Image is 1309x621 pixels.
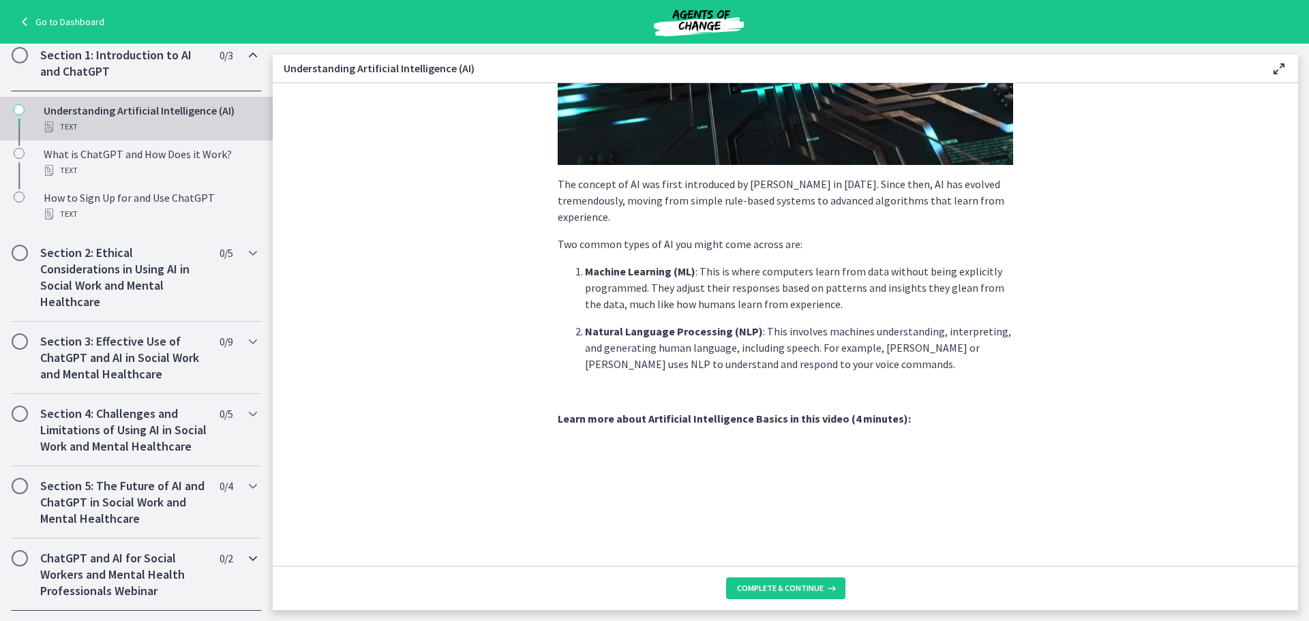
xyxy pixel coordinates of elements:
strong: Machine Learning (ML) [585,264,695,278]
img: Agents of Change Social Work Test Prep [617,5,781,38]
div: Text [44,119,256,135]
h3: Understanding Artificial Intelligence (AI) [284,60,1249,76]
span: 0 / 5 [220,406,232,422]
div: What is ChatGPT and How Does it Work? [44,146,256,179]
strong: Learn more about Artificial Intelligence Basics in this video (4 minutes): [558,412,911,425]
span: 0 / 4 [220,478,232,494]
div: Text [44,206,256,222]
p: The concept of AI was first introduced by [PERSON_NAME] in [DATE]. Since then, AI has evolved tre... [558,176,1013,225]
div: Text [44,162,256,179]
h2: Section 4: Challenges and Limitations of Using AI in Social Work and Mental Healthcare [40,406,207,455]
button: Complete & continue [726,577,845,599]
h2: Section 1: Introduction to AI and ChatGPT [40,47,207,80]
strong: Natural Language Processing (NLP) [585,324,763,338]
span: 0 / 3 [220,47,232,63]
span: 0 / 2 [220,550,232,566]
p: : This is where computers learn from data without being explicitly programmed. They adjust their ... [585,263,1013,312]
span: 0 / 5 [220,245,232,261]
div: How to Sign Up for and Use ChatGPT [44,190,256,222]
h2: Section 2: Ethical Considerations in Using AI in Social Work and Mental Healthcare [40,245,207,310]
span: Complete & continue [737,583,824,594]
h2: ChatGPT and AI for Social Workers and Mental Health Professionals Webinar [40,550,207,599]
div: Understanding Artificial Intelligence (AI) [44,102,256,135]
p: Two common types of AI you might come across are: [558,236,1013,252]
span: 0 / 9 [220,333,232,350]
h2: Section 5: The Future of AI and ChatGPT in Social Work and Mental Healthcare [40,478,207,527]
h2: Section 3: Effective Use of ChatGPT and AI in Social Work and Mental Healthcare [40,333,207,382]
p: : This involves machines understanding, interpreting, and generating human language, including sp... [585,323,1013,372]
a: Go to Dashboard [16,14,104,30]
